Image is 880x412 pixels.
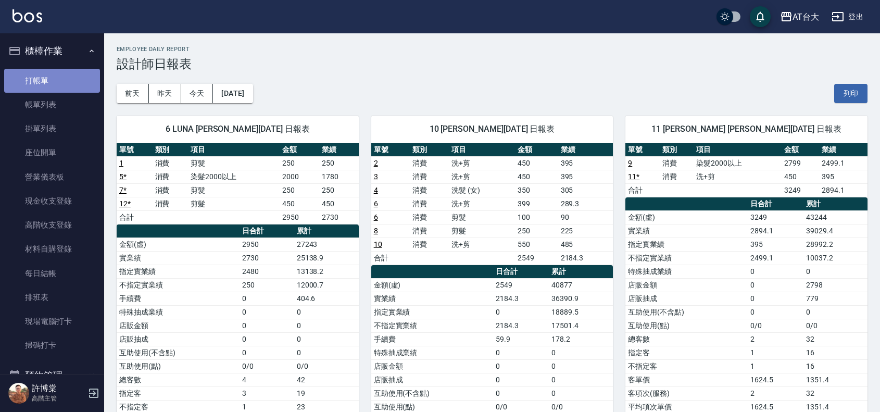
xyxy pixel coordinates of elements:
td: 1624.5 [748,373,803,386]
td: 0 [240,292,294,305]
td: 消費 [410,197,449,210]
td: 395 [558,170,613,183]
td: 0 [294,305,359,319]
a: 4 [374,186,378,194]
td: 互助使用(點) [117,359,240,373]
td: 洗+剪 [449,170,515,183]
th: 日合計 [240,224,294,238]
a: 高階收支登錄 [4,213,100,237]
td: 39029.4 [803,224,868,238]
table: a dense table [117,143,359,224]
td: 2549 [515,251,558,265]
td: 0/0 [294,359,359,373]
td: 0 [748,265,803,278]
td: 0 [549,359,613,373]
td: 450 [515,170,558,183]
img: Person [8,383,29,404]
a: 座位開單 [4,141,100,165]
td: 合計 [117,210,153,224]
td: 不指定實業績 [371,319,494,332]
button: 登出 [827,7,868,27]
td: 剪髮 [449,224,515,238]
td: 0/0 [748,319,803,332]
td: 金額(虛) [625,210,748,224]
td: 消費 [410,183,449,197]
td: 399 [515,197,558,210]
td: 32 [803,332,868,346]
a: 2 [374,159,378,167]
td: 染髮2000以上 [694,156,782,170]
td: 店販金額 [371,359,494,373]
th: 累計 [294,224,359,238]
td: 店販抽成 [371,373,494,386]
td: 店販金額 [117,319,240,332]
td: 1 [748,346,803,359]
td: 0/0 [803,319,868,332]
td: 3 [240,386,294,400]
td: 0 [803,265,868,278]
td: 178.2 [549,332,613,346]
td: 總客數 [625,332,748,346]
th: 項目 [694,143,782,157]
td: 0 [493,346,549,359]
td: 消費 [660,156,694,170]
td: 客單價 [625,373,748,386]
a: 現金收支登錄 [4,189,100,213]
td: 消費 [410,156,449,170]
td: 2184.3 [493,292,549,305]
td: 2798 [803,278,868,292]
td: 100 [515,210,558,224]
td: 2184.3 [493,319,549,332]
td: 手續費 [371,332,494,346]
button: 列印 [834,84,868,103]
td: 金額(虛) [371,278,494,292]
td: 消費 [410,238,449,251]
th: 類別 [660,143,694,157]
th: 項目 [188,143,280,157]
td: 36390.9 [549,292,613,305]
th: 單號 [625,143,659,157]
a: 9 [628,159,632,167]
td: 互助使用(不含點) [371,386,494,400]
td: 42 [294,373,359,386]
td: 485 [558,238,613,251]
td: 2799 [782,156,819,170]
div: AT台大 [793,10,819,23]
a: 材料自購登錄 [4,237,100,261]
td: 不指定客 [625,359,748,373]
td: 店販抽成 [117,332,240,346]
th: 項目 [449,143,515,157]
td: 450 [515,156,558,170]
td: 90 [558,210,613,224]
td: 實業績 [371,292,494,305]
td: 2894.1 [748,224,803,238]
td: 指定客 [625,346,748,359]
td: 2184.3 [558,251,613,265]
td: 消費 [153,156,188,170]
a: 1 [119,159,123,167]
td: 消費 [153,197,188,210]
img: Logo [12,9,42,22]
td: 12000.7 [294,278,359,292]
a: 掃碼打卡 [4,333,100,357]
td: 305 [558,183,613,197]
td: 0 [803,305,868,319]
td: 450 [782,170,819,183]
td: 1780 [319,170,359,183]
th: 金額 [280,143,319,157]
td: 250 [280,156,319,170]
th: 類別 [153,143,188,157]
th: 業績 [319,143,359,157]
span: 6 LUNA [PERSON_NAME][DATE] 日報表 [129,124,346,134]
td: 剪髮 [188,183,280,197]
td: 3249 [782,183,819,197]
th: 累計 [803,197,868,211]
th: 金額 [515,143,558,157]
button: AT台大 [776,6,823,28]
td: 0 [748,305,803,319]
button: save [750,6,771,27]
td: 客項次(服務) [625,386,748,400]
td: 2549 [493,278,549,292]
td: 剪髮 [449,210,515,224]
td: 40877 [549,278,613,292]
